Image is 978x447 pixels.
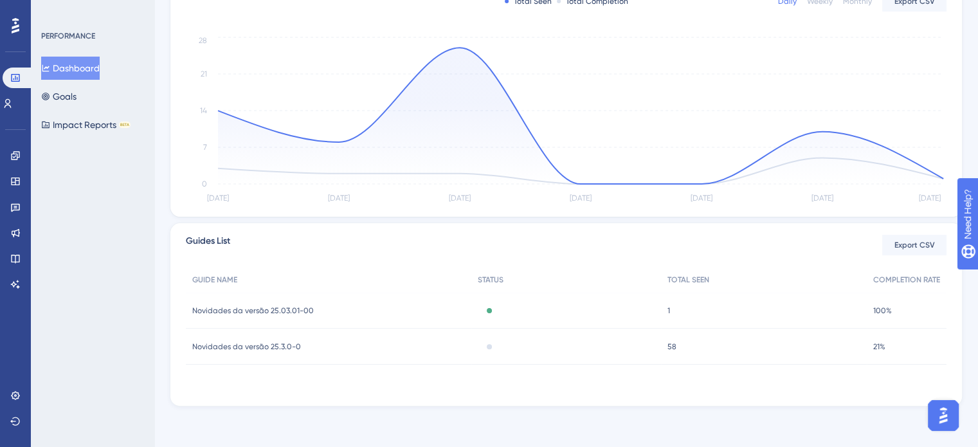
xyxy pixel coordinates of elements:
tspan: [DATE] [919,194,941,203]
tspan: 28 [199,35,207,44]
span: 1 [667,306,670,316]
tspan: [DATE] [449,194,471,203]
span: COMPLETION RATE [873,275,940,285]
span: Novidades da versão 25.3.0-0 [192,342,301,352]
iframe: UserGuiding AI Assistant Launcher [924,396,963,435]
tspan: [DATE] [570,194,592,203]
span: Export CSV [894,240,935,250]
tspan: [DATE] [691,194,712,203]
button: Goals [41,85,77,108]
span: TOTAL SEEN [667,275,709,285]
tspan: [DATE] [207,194,229,203]
tspan: 0 [202,179,207,188]
div: PERFORMANCE [41,31,95,41]
tspan: 21 [201,69,207,78]
span: STATUS [478,275,503,285]
span: Novidades da versão 25.03.01-00 [192,306,314,316]
span: Guides List [186,233,230,257]
button: Impact ReportsBETA [41,113,131,136]
span: 21% [873,342,885,352]
button: Dashboard [41,57,100,80]
span: 58 [667,342,676,352]
div: BETA [119,122,131,128]
tspan: [DATE] [811,194,833,203]
tspan: [DATE] [328,194,350,203]
span: GUIDE NAME [192,275,237,285]
button: Export CSV [882,235,946,255]
tspan: 7 [203,143,207,152]
span: 100% [873,306,892,316]
span: Need Help? [30,3,80,19]
tspan: 14 [200,106,207,115]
